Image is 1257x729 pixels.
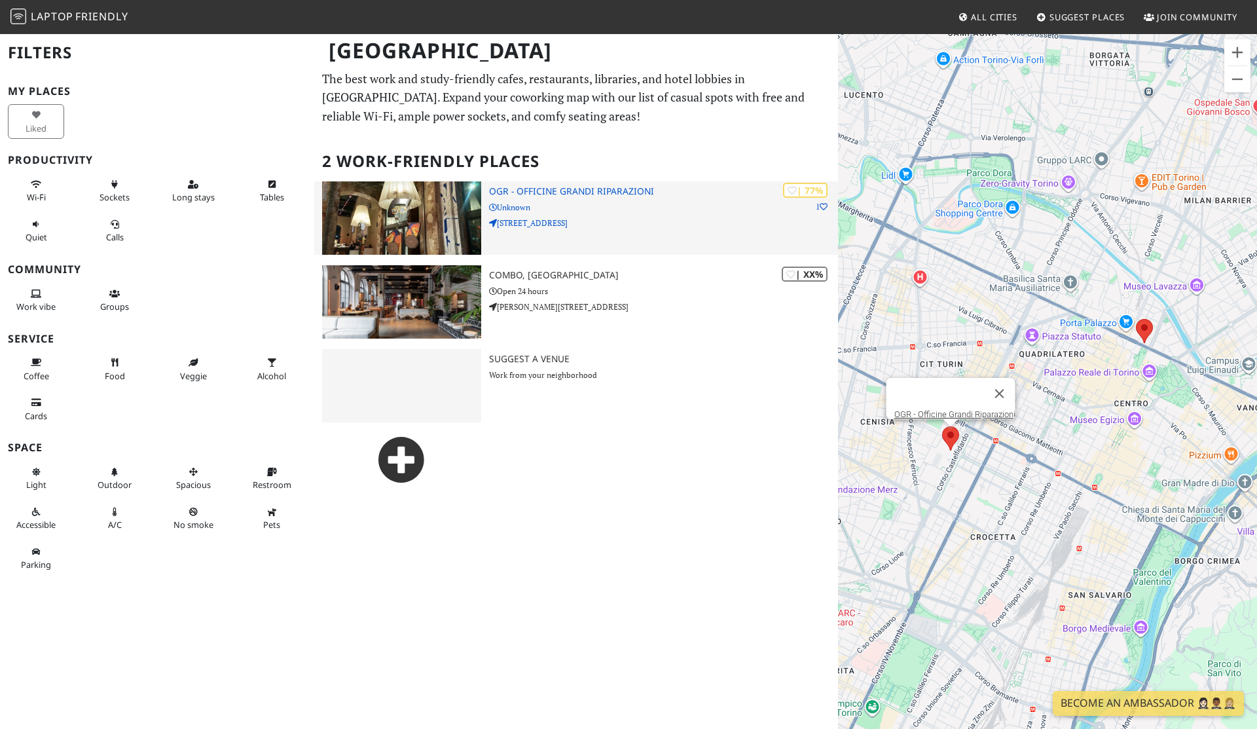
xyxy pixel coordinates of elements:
[244,174,300,208] button: Tables
[26,479,46,491] span: Natural light
[783,183,828,198] div: | 77%
[971,11,1017,23] span: All Cities
[8,352,64,386] button: Coffee
[86,461,143,496] button: Outdoor
[489,217,838,229] p: [STREET_ADDRESS]
[10,6,128,29] a: LaptopFriendly LaptopFriendly
[322,349,481,422] img: gray-place-d2bdb4477600e061c01bd816cc0f2ef0cfcb1ca9e3ad78868dd16fb2af073a21.png
[318,33,835,69] h1: [GEOGRAPHIC_DATA]
[314,265,838,339] a: Combo, Torino | XX% Combo, [GEOGRAPHIC_DATA] Open 24 hours [PERSON_NAME][STREET_ADDRESS]
[165,174,221,208] button: Long stays
[108,519,122,531] span: Air conditioned
[8,33,306,73] h2: Filters
[953,5,1023,29] a: All Cities
[8,441,306,454] h3: Space
[173,519,213,531] span: Smoke free
[8,154,306,166] h3: Productivity
[105,370,125,382] span: Food
[984,378,1015,409] button: Close
[1049,11,1125,23] span: Suggest Places
[489,369,838,381] p: Work from your neighborhood
[322,69,830,126] p: The best work and study-friendly cafes, restaurants, libraries, and hotel lobbies in [GEOGRAPHIC_...
[1224,66,1250,92] button: Zoom out
[24,370,49,382] span: Coffee
[244,501,300,536] button: Pets
[489,301,838,313] p: [PERSON_NAME][STREET_ADDRESS]
[8,333,306,345] h3: Service
[1031,5,1131,29] a: Suggest Places
[489,270,838,281] h3: Combo, [GEOGRAPHIC_DATA]
[165,461,221,496] button: Spacious
[314,349,838,570] a: Suggest a Venue Work from your neighborhood
[31,9,73,24] span: Laptop
[489,354,838,365] h3: Suggest a Venue
[86,214,143,248] button: Calls
[8,501,64,536] button: Accessible
[8,214,64,248] button: Quiet
[26,231,47,243] span: Quiet
[314,181,838,255] a: OGR - Officine Grandi Riparazioni | 77% 1 OGR - Officine Grandi Riparazioni Unknown [STREET_ADDRESS]
[8,541,64,576] button: Parking
[25,410,47,422] span: Credit cards
[100,301,129,312] span: Group tables
[21,559,51,570] span: Parking
[180,370,207,382] span: Veggie
[8,283,64,318] button: Work vibe
[260,191,284,203] span: Work-friendly tables
[489,285,838,297] p: Open 24 hours
[489,186,838,197] h3: OGR - Officine Grandi Riparazioni
[100,191,130,203] span: Power sockets
[1139,5,1243,29] a: Join Community
[86,174,143,208] button: Sockets
[782,267,828,282] div: | XX%
[10,9,26,24] img: LaptopFriendly
[244,352,300,386] button: Alcohol
[165,501,221,536] button: No smoke
[165,352,221,386] button: Veggie
[322,265,481,339] img: Combo, Torino
[75,9,128,24] span: Friendly
[263,519,280,531] span: Pet friendly
[322,141,830,181] h2: 2 Work-Friendly Places
[16,301,56,312] span: People working
[489,201,838,214] p: Unknown
[86,283,143,318] button: Groups
[176,479,211,491] span: Spacious
[172,191,215,203] span: Long stays
[8,392,64,426] button: Cards
[106,231,124,243] span: Video/audio calls
[8,85,306,98] h3: My Places
[16,519,56,531] span: Accessible
[8,174,64,208] button: Wi-Fi
[86,501,143,536] button: A/C
[27,191,46,203] span: Stable Wi-Fi
[816,200,828,213] p: 1
[253,479,291,491] span: Restroom
[894,409,1015,419] a: OGR - Officine Grandi Riparazioni
[1224,39,1250,65] button: Zoom in
[257,370,286,382] span: Alcohol
[1157,11,1237,23] span: Join Community
[86,352,143,386] button: Food
[8,461,64,496] button: Light
[98,479,132,491] span: Outdoor area
[8,263,306,276] h3: Community
[244,461,300,496] button: Restroom
[322,181,481,255] img: OGR - Officine Grandi Riparazioni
